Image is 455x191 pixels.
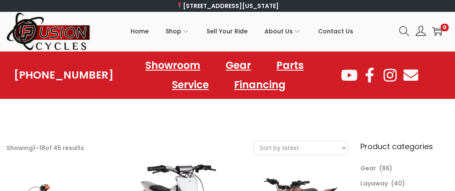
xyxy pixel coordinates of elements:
[14,69,114,81] a: [PHONE_NUMBER]
[166,21,181,42] span: Shop
[207,12,248,50] a: Sell Your Ride
[137,56,209,75] a: Showroom
[217,56,259,75] a: Gear
[264,12,301,50] a: About Us
[226,75,294,95] a: Financing
[318,12,353,50] a: Contact Us
[360,141,449,152] h6: Product categories
[33,144,35,152] span: 1
[360,164,376,172] a: Gear
[176,2,279,10] a: [STREET_ADDRESS][US_STATE]
[432,26,442,36] a: 0
[391,179,405,188] span: (40)
[131,21,149,42] span: Home
[39,144,45,152] span: 18
[318,21,353,42] span: Contact Us
[163,75,217,95] a: Service
[264,21,293,42] span: About Us
[166,12,190,50] a: Shop
[379,164,392,172] span: (86)
[6,142,84,154] p: Showing – of 45 results
[91,12,393,50] nav: Primary navigation
[6,12,91,51] img: Woostify retina logo
[254,141,347,155] select: Shop order
[131,12,149,50] a: Home
[177,3,183,8] img: 📍
[360,179,388,188] a: Layaway
[207,21,248,42] span: Sell Your Ride
[268,56,312,75] a: Parts
[114,56,340,95] nav: Menu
